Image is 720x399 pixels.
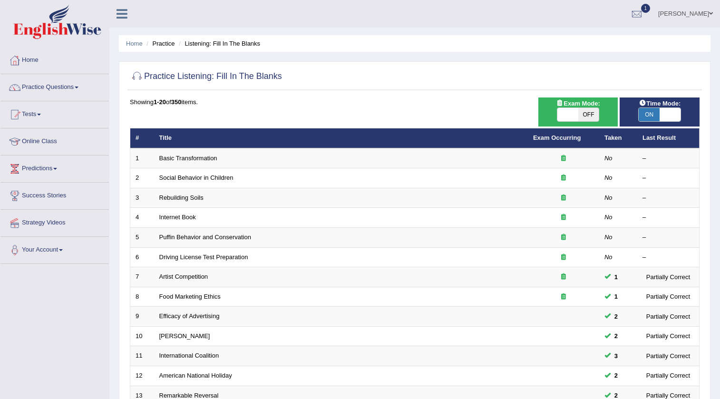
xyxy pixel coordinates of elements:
div: – [642,213,694,222]
td: 1 [130,148,154,168]
b: 350 [171,98,182,106]
div: Show exams occurring in exams [538,97,618,127]
a: Driving License Test Preparation [159,253,248,261]
a: Artist Competition [159,273,208,280]
em: No [604,253,613,261]
b: 1-20 [154,98,166,106]
div: Exam occurring question [533,194,594,203]
a: Basic Transformation [159,155,217,162]
a: Strategy Videos [0,210,109,234]
div: Exam occurring question [533,154,594,163]
div: Exam occurring question [533,253,594,262]
a: Practice Questions [0,74,109,98]
a: [PERSON_NAME] [159,332,210,340]
span: You can still take this question [611,292,622,302]
td: 6 [130,247,154,267]
div: – [642,233,694,242]
em: No [604,194,613,201]
div: Exam occurring question [533,174,594,183]
th: Taken [599,128,637,148]
div: Partially Correct [642,331,694,341]
td: 2 [130,168,154,188]
a: Online Class [0,128,109,152]
a: Rebuilding Soils [159,194,204,201]
th: Last Result [637,128,700,148]
td: 7 [130,267,154,287]
td: 5 [130,228,154,248]
a: Home [126,40,143,47]
td: 4 [130,208,154,228]
a: Home [0,47,109,71]
div: Partially Correct [642,292,694,302]
div: Exam occurring question [533,233,594,242]
td: 3 [130,188,154,208]
td: 12 [130,366,154,386]
span: You can still take this question [611,351,622,361]
div: Partially Correct [642,272,694,282]
th: Title [154,128,528,148]
td: 8 [130,287,154,307]
div: Showing of items. [130,97,700,107]
td: 10 [130,326,154,346]
a: Predictions [0,156,109,179]
div: Exam occurring question [533,272,594,282]
span: You can still take this question [611,331,622,341]
div: Exam occurring question [533,213,594,222]
span: You can still take this question [611,370,622,380]
a: Exam Occurring [533,134,581,141]
span: You can still take this question [611,311,622,321]
th: # [130,128,154,148]
a: Tests [0,101,109,125]
a: Food Marketing Ethics [159,293,221,300]
span: Exam Mode: [552,98,603,108]
em: No [604,234,613,241]
div: Partially Correct [642,351,694,361]
div: Partially Correct [642,370,694,380]
a: Puffin Behavior and Conservation [159,234,251,241]
a: Remarkable Reversal [159,392,219,399]
span: Time Mode: [635,98,684,108]
a: American National Holiday [159,372,232,379]
a: Success Stories [0,183,109,206]
div: Partially Correct [642,311,694,321]
h2: Practice Listening: Fill In The Blanks [130,69,282,84]
div: – [642,174,694,183]
em: No [604,174,613,181]
a: Efficacy of Advertising [159,312,220,320]
a: Your Account [0,237,109,261]
a: International Coalition [159,352,219,359]
span: OFF [578,108,599,121]
div: – [642,154,694,163]
span: 1 [641,4,651,13]
td: 11 [130,346,154,366]
em: No [604,155,613,162]
span: ON [639,108,660,121]
li: Practice [144,39,175,48]
li: Listening: Fill In The Blanks [176,39,260,48]
td: 9 [130,307,154,327]
a: Social Behavior in Children [159,174,234,181]
div: – [642,194,694,203]
span: You can still take this question [611,272,622,282]
a: Internet Book [159,214,196,221]
div: – [642,253,694,262]
em: No [604,214,613,221]
div: Exam occurring question [533,292,594,302]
